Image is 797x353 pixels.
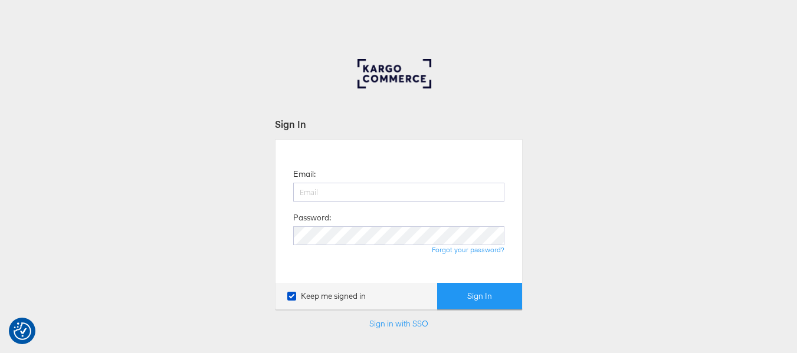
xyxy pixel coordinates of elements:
button: Consent Preferences [14,322,31,340]
a: Forgot your password? [432,245,504,254]
label: Keep me signed in [287,291,366,302]
input: Email [293,183,504,202]
button: Sign In [437,283,522,309]
a: Sign in with SSO [369,318,428,329]
img: Revisit consent button [14,322,31,340]
label: Password: [293,212,331,223]
label: Email: [293,169,316,180]
div: Sign In [275,117,523,131]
